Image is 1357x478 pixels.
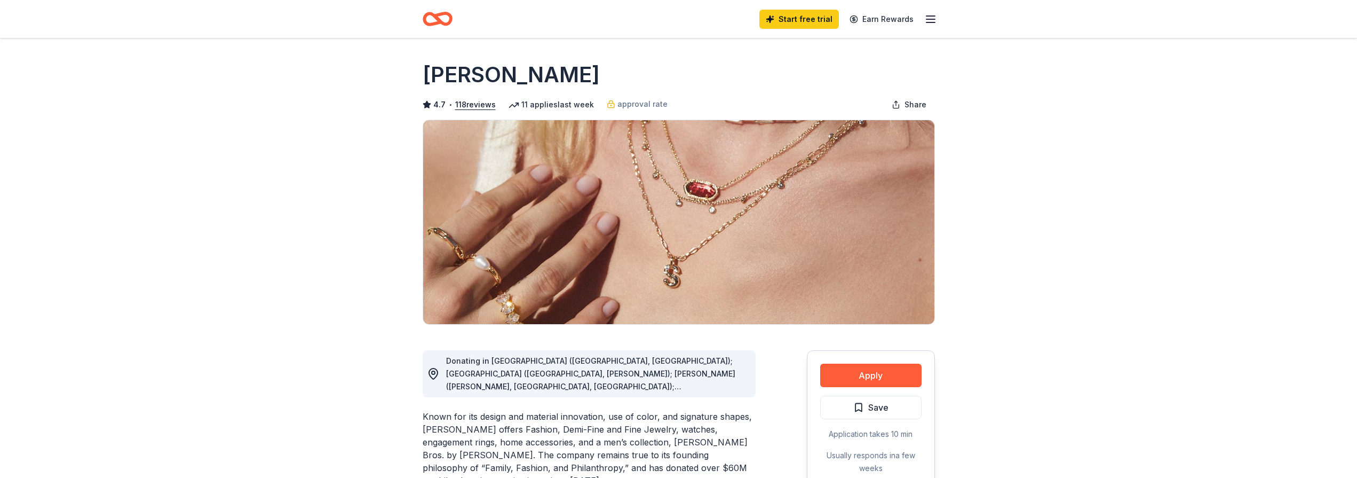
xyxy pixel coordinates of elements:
[883,94,935,115] button: Share
[423,6,453,32] a: Home
[433,98,446,111] span: 4.7
[509,98,594,111] div: 11 applies last week
[820,428,922,441] div: Application takes 10 min
[820,449,922,475] div: Usually responds in a few weeks
[843,10,920,29] a: Earn Rewards
[904,98,926,111] span: Share
[868,401,888,414] span: Save
[759,10,839,29] a: Start free trial
[455,98,496,111] button: 118reviews
[448,100,452,109] span: •
[423,60,600,90] h1: [PERSON_NAME]
[617,98,668,111] span: approval rate
[820,364,922,387] button: Apply
[607,98,668,111] a: approval rate
[820,396,922,419] button: Save
[423,120,934,324] img: Image for Kendra Scott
